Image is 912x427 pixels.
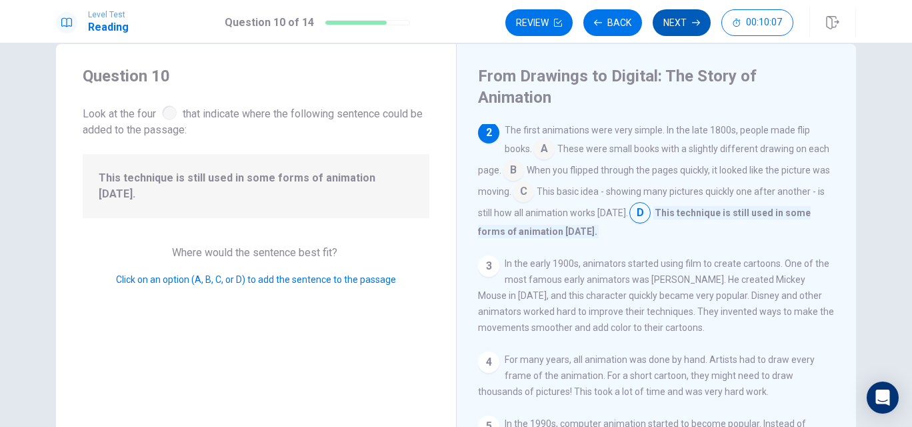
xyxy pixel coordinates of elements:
span: Click on an option (A, B, C, or D) to add the sentence to the passage [116,274,396,285]
div: Open Intercom Messenger [867,382,899,414]
div: 2 [478,122,499,143]
h4: Question 10 [83,65,429,87]
span: In the early 1900s, animators started using film to create cartoons. One of the most famous early... [478,258,834,333]
div: 4 [478,352,499,373]
div: 3 [478,256,499,277]
span: Level Test [88,10,129,19]
button: Back [583,9,642,36]
h1: Reading [88,19,129,35]
span: 00:10:07 [746,17,782,28]
span: A [533,138,555,159]
span: The first animations were very simple. In the late 1800s, people made flip books. [505,125,810,154]
span: When you flipped through the pages quickly, it looked like the picture was moving. [478,165,830,197]
button: Next [653,9,711,36]
h1: Question 10 of 14 [225,15,314,31]
span: This technique is still used in some forms of animation [DATE]. [99,170,413,202]
span: These were small books with a slightly different drawing on each page. [478,143,829,175]
h4: From Drawings to Digital: The Story of Animation [478,65,831,108]
button: Review [505,9,573,36]
span: This basic idea - showing many pictures quickly one after another - is still how all animation wo... [478,186,825,218]
span: D [629,202,651,224]
button: 00:10:07 [721,9,793,36]
span: Where would the sentence best fit? [172,246,340,259]
span: Look at the four that indicate where the following sentence could be added to the passage: [83,103,429,138]
span: C [513,181,534,202]
span: B [503,159,524,181]
span: For many years, all animation was done by hand. Artists had to draw every frame of the animation.... [478,354,815,397]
